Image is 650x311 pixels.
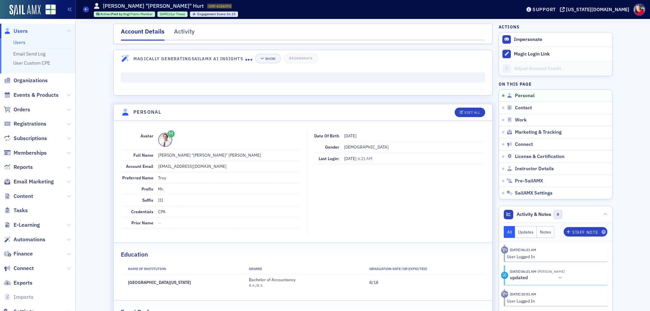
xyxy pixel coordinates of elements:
[45,4,56,15] img: SailAMX
[126,163,153,169] span: Account Email
[14,178,54,185] span: Email Marketing
[369,280,378,285] span: 8/18
[560,7,632,12] button: [US_STATE][DOMAIN_NAME]
[499,47,612,61] button: Magic Login Link
[13,39,25,45] a: Users
[14,77,48,84] span: Organizations
[14,163,33,171] span: Reports
[14,221,40,229] span: E-Learning
[94,12,155,17] div: Active (Paid by Org): Active (Paid by Org): Public Member
[4,279,32,287] a: Exports
[41,4,56,16] a: View Homepage
[96,12,153,16] a: Active (Paid by Org) Public Member
[537,226,555,238] button: Notes
[499,81,612,87] h4: On this page
[314,133,339,138] span: Date of Birth
[464,111,480,114] div: Edit All
[455,108,485,117] button: Edit All
[510,247,536,252] time: 8/26/2025 06:21 AM
[142,197,153,203] span: Suffix
[14,120,46,128] span: Registrations
[122,175,153,180] span: Preferred Name
[14,149,47,157] span: Memberships
[130,12,153,16] span: Public Member
[515,105,532,111] span: Contact
[515,226,537,238] button: Updates
[572,230,598,234] div: Staff Note
[510,292,536,296] time: 8/14/2025 10:51 AM
[14,193,33,200] span: Content
[131,209,153,214] span: Credentials
[142,186,153,192] span: Prefix
[517,211,551,218] span: Activity & Notes
[501,291,508,298] div: Activity
[265,57,276,61] div: Show
[133,152,153,158] span: Full Name
[510,269,536,274] time: 8/26/2025 06:21 AM
[504,226,515,238] button: All
[4,135,47,142] a: Subscriptions
[158,172,300,183] dd: Trey
[133,55,245,62] h4: Magically Generating SailAMX AI Insights
[4,91,59,99] a: Events & Products
[160,12,185,16] div: (1yr 7mos)
[121,27,165,41] div: Account Details
[514,51,609,57] div: Magic Login Link
[190,12,238,17] div: Engagement Score: 36.25
[14,265,34,272] span: Connect
[157,12,188,17] div: 2024-01-17 00:00:00
[4,77,48,84] a: Organizations
[14,279,32,287] span: Exports
[4,221,40,229] a: E-Learning
[4,120,46,128] a: Registrations
[363,264,484,274] th: Graduation Date (Or Expected)
[515,129,562,135] span: Marketing & Tracking
[14,91,59,99] span: Events & Products
[122,274,243,291] td: [GEOGRAPHIC_DATA][US_STATE]
[158,206,300,217] dd: CPA
[499,24,520,30] h4: Actions
[4,236,45,243] a: Automations
[515,190,552,196] span: SailAMX Settings
[4,27,28,35] a: Users
[325,144,339,150] span: Gender
[515,154,564,160] span: License & Certification
[197,12,227,16] span: Engagement Score :
[4,106,30,113] a: Orders
[4,193,33,200] a: Content
[133,109,161,116] h4: Personal
[14,236,45,243] span: Automations
[507,298,603,304] div: User Logged In
[158,183,300,194] dd: Mr.
[13,60,50,66] a: User Custom CPE
[566,6,629,13] div: [US_STATE][DOMAIN_NAME]
[255,54,281,63] button: Show
[501,272,508,279] div: Update
[515,166,554,172] span: Instructor Details
[121,250,148,259] h2: Education
[14,250,33,258] span: Finance
[515,141,533,148] span: Connect
[140,133,153,138] span: Avatar
[9,5,41,16] img: SailAMX
[4,207,28,214] a: Tasks
[357,156,372,161] span: 6:21 AM
[514,37,542,43] button: Impersonate
[564,227,607,237] button: Staff Note
[209,4,231,8] span: USR-6326074
[158,220,161,225] span: —
[100,12,130,16] span: Active (Paid by Org)
[14,135,47,142] span: Subscriptions
[4,163,33,171] a: Reports
[174,27,195,40] div: Activity
[510,275,528,281] h5: updated
[554,210,562,219] span: 0
[536,269,565,274] span: Trey Hurt
[243,264,363,274] th: Degree
[507,253,603,260] div: User Logged In
[515,117,527,123] span: Work
[103,2,204,10] h1: [PERSON_NAME] "[PERSON_NAME]" Hurt
[14,27,28,35] span: Users
[533,6,556,13] div: Support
